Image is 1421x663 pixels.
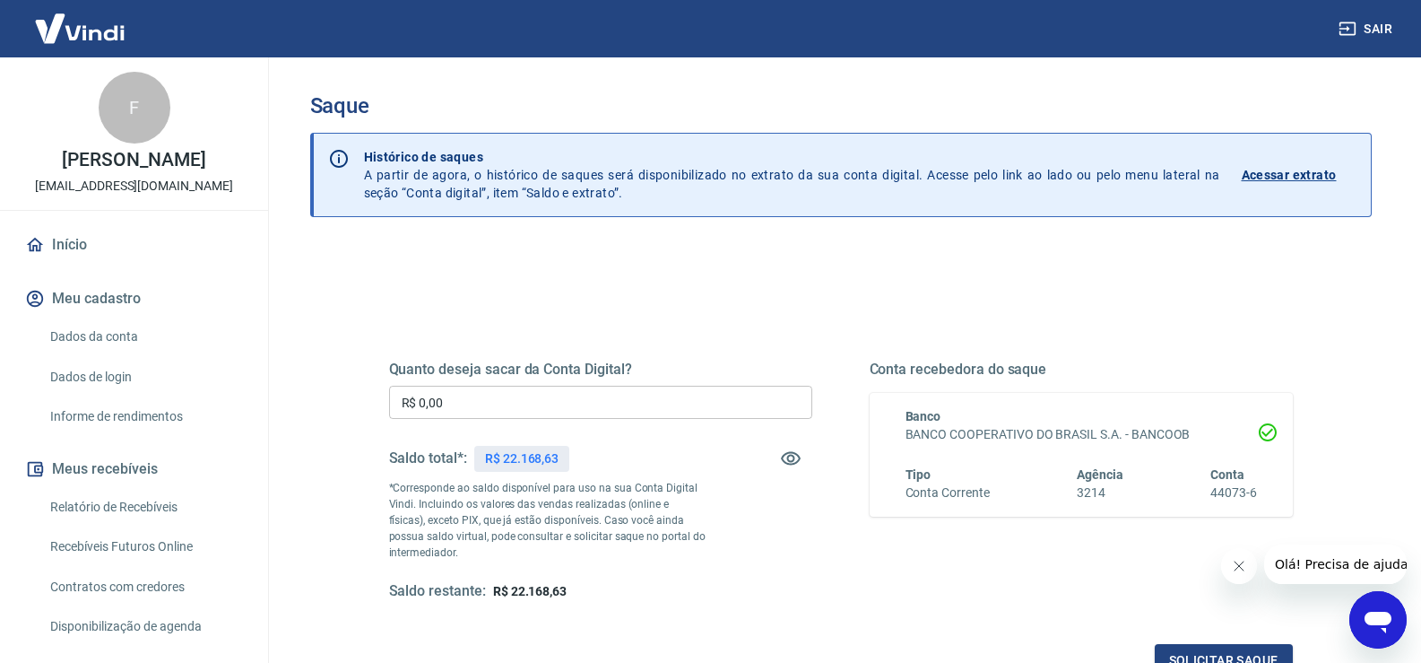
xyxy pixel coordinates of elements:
[11,13,151,27] span: Olá! Precisa de ajuda?
[1077,467,1123,482] span: Agência
[1335,13,1399,46] button: Sair
[389,582,486,601] h5: Saldo restante:
[905,409,941,423] span: Banco
[22,279,247,318] button: Meu cadastro
[22,449,247,489] button: Meus recebíveis
[99,72,170,144] div: F
[1221,548,1257,584] iframe: Fechar mensagem
[43,569,247,606] a: Contratos com credores
[485,449,559,468] p: R$ 22.168,63
[1242,166,1337,184] p: Acessar extrato
[905,467,931,482] span: Tipo
[310,93,1372,118] h3: Saque
[493,584,567,598] span: R$ 22.168,63
[1077,484,1123,502] h6: 3214
[870,361,1293,379] h5: Conta recebedora do saque
[364,148,1220,166] p: Histórico de saques
[43,318,247,355] a: Dados da conta
[1264,545,1407,584] iframe: Mensagem da empresa
[43,359,247,396] a: Dados de login
[22,225,247,265] a: Início
[389,480,706,561] p: *Corresponde ao saldo disponível para uso na sua Conta Digital Vindi. Incluindo os valores das ve...
[389,361,812,379] h5: Quanto deseja sacar da Conta Digital?
[43,528,247,565] a: Recebíveis Futuros Online
[1210,467,1244,482] span: Conta
[1349,591,1407,649] iframe: Botão para abrir a janela de mensagens
[22,1,138,56] img: Vindi
[905,484,990,502] h6: Conta Corrente
[35,177,233,196] p: [EMAIL_ADDRESS][DOMAIN_NAME]
[389,449,467,467] h5: Saldo total*:
[43,608,247,645] a: Disponibilização de agenda
[364,148,1220,202] p: A partir de agora, o histórico de saques será disponibilizado no extrato da sua conta digital. Ac...
[43,398,247,435] a: Informe de rendimentos
[62,151,205,170] p: [PERSON_NAME]
[1242,148,1356,202] a: Acessar extrato
[1210,484,1257,502] h6: 44073-6
[905,425,1257,444] h6: BANCO COOPERATIVO DO BRASIL S.A. - BANCOOB
[43,489,247,526] a: Relatório de Recebíveis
